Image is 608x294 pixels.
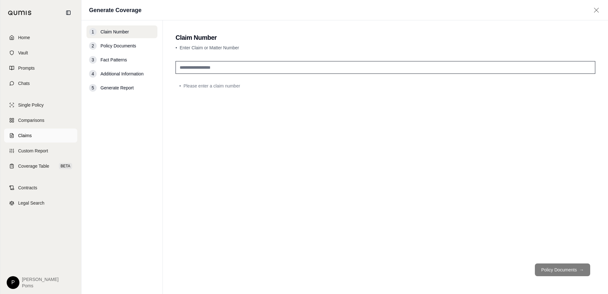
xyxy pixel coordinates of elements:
[7,276,19,289] div: P
[179,83,181,89] span: •
[183,83,240,89] span: Please enter a claim number
[176,33,595,42] h2: Claim Number
[4,46,77,60] a: Vault
[4,61,77,75] a: Prompts
[4,76,77,90] a: Chats
[176,45,177,50] span: •
[100,85,134,91] span: Generate Report
[180,45,239,50] span: Enter Claim or Matter Number
[18,200,45,206] span: Legal Search
[100,43,136,49] span: Policy Documents
[18,163,49,169] span: Coverage Table
[18,102,44,108] span: Single Policy
[89,6,142,15] h1: Generate Coverage
[8,10,32,15] img: Qumis Logo
[100,57,127,63] span: Fact Patterns
[4,129,77,143] a: Claims
[22,276,59,283] span: [PERSON_NAME]
[89,28,97,36] div: 1
[89,56,97,64] div: 3
[4,113,77,127] a: Comparisons
[18,34,30,41] span: Home
[4,159,77,173] a: Coverage TableBETA
[18,117,44,123] span: Comparisons
[59,163,72,169] span: BETA
[100,29,129,35] span: Claim Number
[4,98,77,112] a: Single Policy
[100,71,143,77] span: Additional Information
[89,84,97,92] div: 5
[89,42,97,50] div: 2
[18,50,28,56] span: Vault
[18,148,48,154] span: Custom Report
[4,144,77,158] a: Custom Report
[22,283,59,289] span: Poms
[4,181,77,195] a: Contracts
[18,80,30,87] span: Chats
[4,196,77,210] a: Legal Search
[89,70,97,78] div: 4
[18,132,32,139] span: Claims
[63,8,73,18] button: Collapse sidebar
[18,65,35,71] span: Prompts
[18,185,37,191] span: Contracts
[4,31,77,45] a: Home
